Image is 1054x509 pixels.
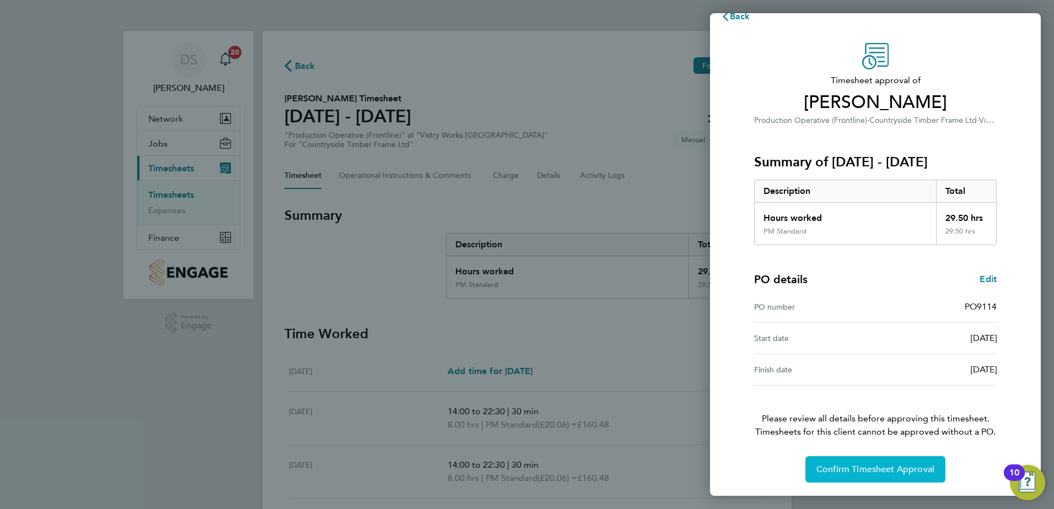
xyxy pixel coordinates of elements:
[754,153,997,171] h3: Summary of [DATE] - [DATE]
[875,332,997,345] div: [DATE]
[816,464,934,475] span: Confirm Timesheet Approval
[936,227,997,245] div: 29.50 hrs
[980,274,997,284] span: Edit
[805,456,945,483] button: Confirm Timesheet Approval
[875,363,997,376] div: [DATE]
[936,180,997,202] div: Total
[741,386,1010,438] p: Please review all details before approving this timesheet.
[754,74,997,87] span: Timesheet approval of
[936,203,997,227] div: 29.50 hrs
[710,6,761,28] button: Back
[867,116,869,125] span: ·
[741,425,1010,438] span: Timesheets for this client cannot be approved without a PO.
[730,11,750,21] span: Back
[754,272,808,287] h4: PO details
[754,180,997,245] div: Summary of 25 - 31 Aug 2025
[965,301,997,312] span: PO9114
[977,116,979,125] span: ·
[755,203,936,227] div: Hours worked
[980,273,997,286] a: Edit
[754,116,867,125] span: Production Operative (Frontline)
[754,300,875,313] div: PO number
[754,363,875,376] div: Finish date
[869,116,977,125] span: Countryside Timber Frame Ltd
[763,227,806,236] div: PM Standard
[754,332,875,345] div: Start date
[755,180,936,202] div: Description
[754,91,997,113] span: [PERSON_NAME]
[1010,465,1045,500] button: Open Resource Center, 10 new notifications
[1009,473,1019,487] div: 10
